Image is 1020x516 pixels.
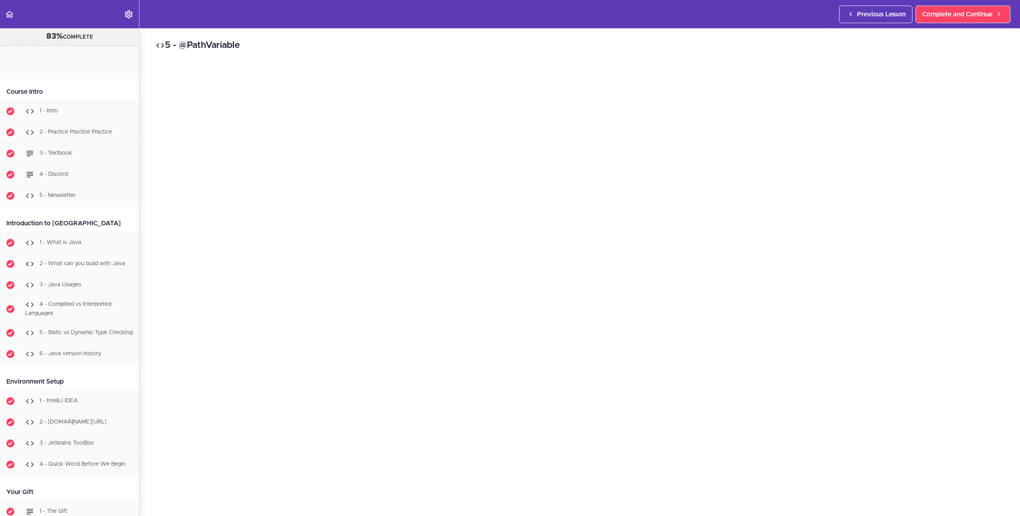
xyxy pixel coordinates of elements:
h2: 5 - @PathVariable [155,39,1004,52]
span: 1 - Intro [39,108,58,114]
span: 1 - What is Java [39,240,81,245]
span: 3 - Textbook [39,150,72,156]
a: Complete and Continue [916,6,1010,23]
span: 2 - [DOMAIN_NAME][URL] [39,419,106,425]
span: 4 - Compliled vs Interpreted Languages [25,301,111,316]
span: 2 - Practice Practice Practice [39,129,112,135]
span: 2 - What can you build with Java [39,261,125,266]
span: Complete and Continue [922,10,993,19]
span: 83% [46,32,63,40]
span: 3 - Jetbrains ToolBox [39,440,94,446]
span: 5 - Static vs Dynamic Type Checking [39,330,133,335]
span: 1 - The Gift [39,508,67,514]
a: Previous Lesson [839,6,912,23]
svg: Settings Menu [124,10,133,19]
span: 1 - IntelliJ IDEA [39,398,78,404]
svg: Back to course curriculum [5,10,14,19]
span: 4 - Quick Word Before We Begin [39,461,126,467]
span: 4 - Discord [39,171,68,177]
div: COMPLETE [10,32,129,42]
span: 6 - Java version history [39,351,101,356]
span: 3 - Java Usages [39,282,81,288]
span: Previous Lesson [857,10,906,19]
span: 5 - Newsletter [39,193,76,198]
